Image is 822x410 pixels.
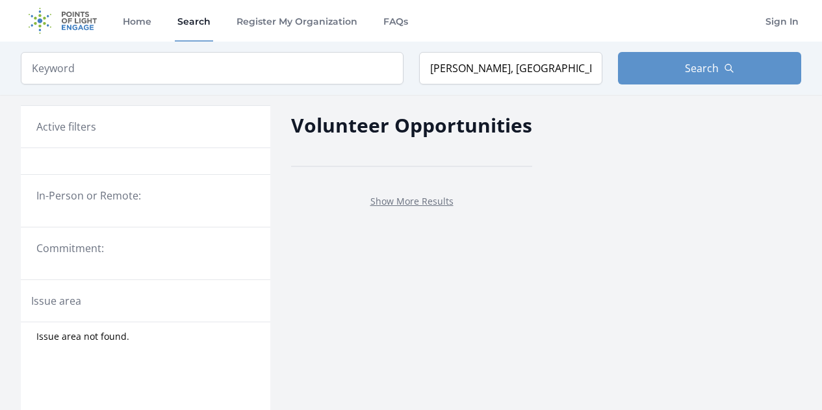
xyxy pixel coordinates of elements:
a: Show More Results [370,195,454,207]
input: Location [419,52,602,84]
legend: In-Person or Remote: [36,188,255,203]
legend: Commitment: [36,240,255,256]
button: Search [618,52,801,84]
h3: Active filters [36,119,96,135]
span: Issue area not found. [36,330,129,343]
input: Keyword [21,52,404,84]
span: Search [685,60,719,76]
h2: Volunteer Opportunities [291,110,532,140]
legend: Issue area [31,293,81,309]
